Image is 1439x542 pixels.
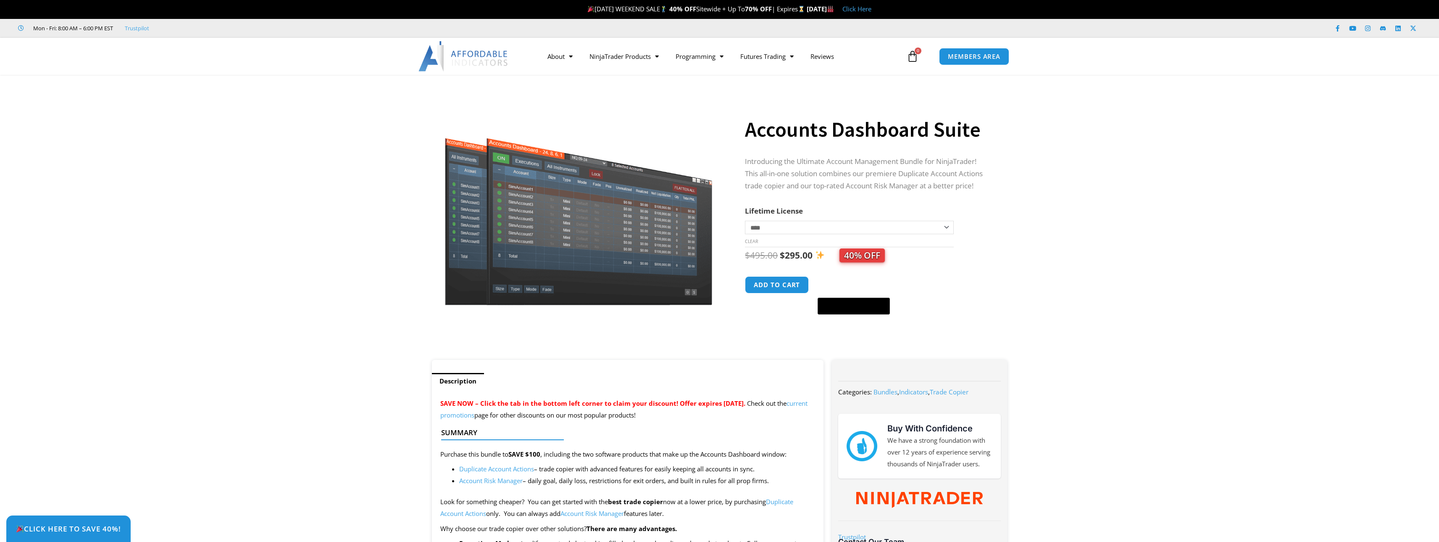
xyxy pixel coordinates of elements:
p: We have a strong foundation with over 12 years of experience serving thousands of NinjaTrader users. [887,435,992,470]
img: 🏭 [827,6,834,12]
span: , , [873,388,968,396]
img: 🎉 [16,525,24,532]
strong: 70% OFF [745,5,772,13]
a: Trade Copier [930,388,968,396]
button: Add to cart [745,276,809,293]
p: Introducing the Ultimate Account Management Bundle for NinjaTrader! This all-in-one solution comb... [745,156,990,192]
img: 🎉 [588,6,594,12]
a: 0 [894,44,931,69]
h4: Summary [441,428,808,437]
a: Trustpilot [125,23,149,33]
a: Duplicate Account Actions [459,465,534,473]
li: – daily goal, daily loss, restrictions for exit orders, and built in rules for all prop firms. [459,475,816,487]
strong: 40% OFF [669,5,696,13]
strong: [DATE] [807,5,834,13]
img: ✨ [816,251,824,259]
a: Account Risk Manager [459,476,523,485]
h1: Accounts Dashboard Suite [745,115,990,144]
a: Account Risk Manager [560,509,624,518]
button: Buy with GPay [818,298,890,315]
span: $ [780,249,785,261]
a: Indicators [899,388,928,396]
span: SAVE NOW – Click the tab in the bottom left corner to claim your discount! Offer expires [DATE]. [440,399,745,407]
img: 🏌️‍♂️ [660,6,667,12]
span: Mon - Fri: 8:00 AM – 6:00 PM EST [31,23,113,33]
nav: Menu [539,47,905,66]
a: About [539,47,581,66]
img: NinjaTrader Wordmark color RGB | Affordable Indicators – NinjaTrader [856,492,983,508]
span: 0 [915,48,921,54]
a: 🎉Click Here to save 40%! [6,516,131,542]
p: Purchase this bundle to , including the two software products that make up the Accounts Dashboard... [440,449,816,460]
iframe: PayPal Message 1 [745,320,990,327]
label: Lifetime License [745,206,803,216]
span: [DATE] WEEKEND SALE Sitewide + Up To | Expires [586,5,806,13]
span: Click Here to save 40%! [16,525,121,532]
a: Description [432,373,484,389]
iframe: Secure express checkout frame [816,275,892,295]
h3: Buy With Confidence [887,422,992,435]
bdi: 295.00 [780,249,813,261]
li: – trade copier with advanced features for easily keeping all accounts in sync. [459,463,816,475]
a: Bundles [873,388,897,396]
a: Clear options [745,238,758,244]
span: Categories: [838,388,872,396]
a: Click Here [842,5,871,13]
a: NinjaTrader Products [581,47,667,66]
bdi: 495.00 [745,249,778,261]
strong: SAVE $100 [508,450,540,458]
img: mark thumbs good 43913 | Affordable Indicators – NinjaTrader [847,431,877,461]
p: Check out the page for other discounts on our most popular products! [440,398,816,421]
span: 40% OFF [839,249,885,262]
span: $ [745,249,750,261]
a: Futures Trading [732,47,802,66]
a: Reviews [802,47,842,66]
p: Look for something cheaper? You can get started with the now at a lower price, by purchasing only... [440,496,816,520]
a: MEMBERS AREA [939,48,1009,65]
img: ⌛ [798,6,805,12]
img: LogoAI | Affordable Indicators – NinjaTrader [418,41,509,71]
strong: best trade copier [608,497,663,506]
img: Screenshot 2024-08-26 155710eeeee [444,90,714,305]
span: MEMBERS AREA [948,53,1000,60]
a: Programming [667,47,732,66]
